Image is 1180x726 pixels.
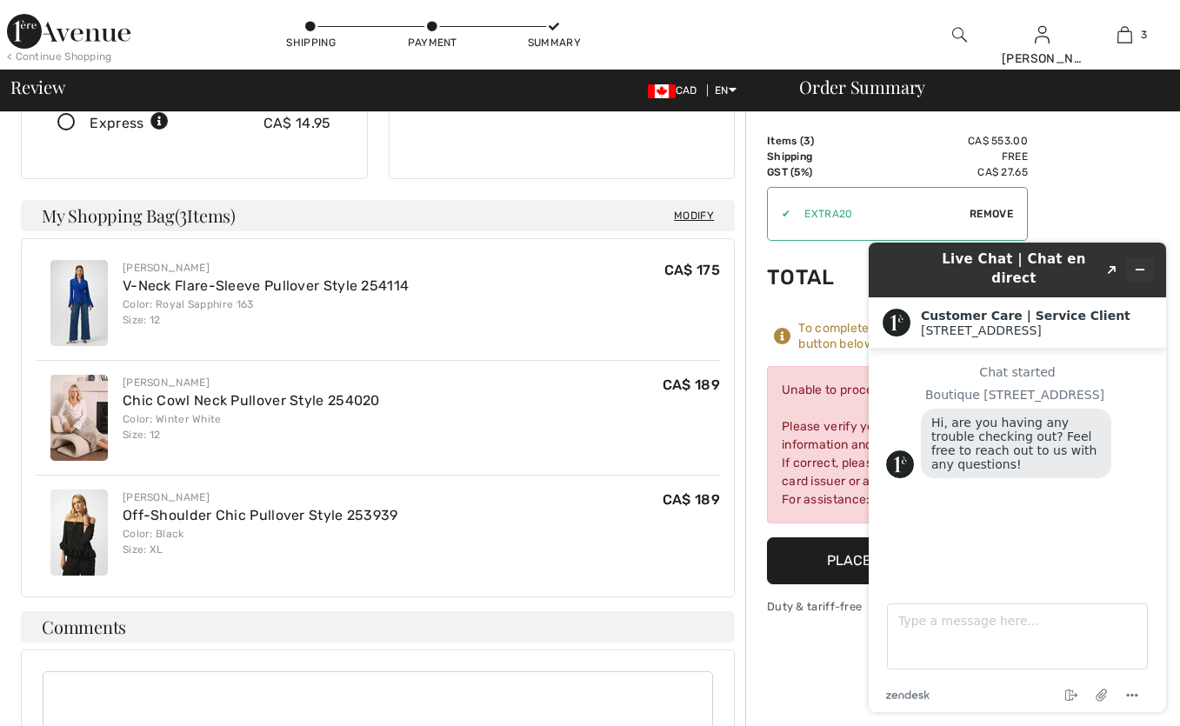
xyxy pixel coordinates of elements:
[175,203,236,227] span: ( Items)
[50,260,108,346] img: V-Neck Flare-Sleeve Pullover Style 254114
[123,526,398,557] div: Color: Black Size: XL
[648,84,676,98] img: Canadian Dollar
[123,260,409,276] div: [PERSON_NAME]
[123,490,398,505] div: [PERSON_NAME]
[123,411,380,443] div: Color: Winter White Size: 12
[715,84,737,97] span: EN
[648,84,704,97] span: CAD
[1117,24,1132,45] img: My Bag
[263,113,331,134] div: CA$ 14.95
[1141,27,1147,43] span: 3
[1084,24,1165,45] a: 3
[778,78,1170,96] div: Order Summary
[7,49,112,64] div: < Continue Shopping
[406,35,458,50] div: Payment
[50,490,108,576] img: Off-Shoulder Chic Pullover Style 253939
[123,392,380,409] a: Chic Cowl Neck Pullover Style 254020
[90,113,169,134] div: Express
[767,598,1028,615] div: Duty & tariff-free | Uninterrupted shipping
[528,35,580,50] div: Summary
[674,207,714,224] span: Modify
[855,229,1180,726] iframe: Find more information here
[767,248,860,307] td: Total
[768,206,790,222] div: ✔
[767,537,1028,584] button: Place Your Order
[7,14,130,49] img: 1ère Avenue
[285,35,337,50] div: Shipping
[123,507,398,523] a: Off-Shoulder Chic Pullover Style 253939
[10,78,65,96] span: Review
[860,149,1028,164] td: Free
[1035,24,1050,45] img: My Info
[123,277,409,294] a: V-Neck Flare-Sleeve Pullover Style 254114
[803,135,810,147] span: 3
[123,375,380,390] div: [PERSON_NAME]
[41,12,77,28] span: Chat
[663,376,720,393] span: CA$ 189
[664,262,720,278] span: CA$ 175
[767,366,1028,523] div: Unable to process your order. Please verify your credit card information and billing address. If ...
[179,203,187,225] span: 3
[21,200,735,231] h4: My Shopping Bag
[767,164,860,180] td: GST (5%)
[21,611,735,643] h4: Comments
[970,206,1013,222] span: Remove
[50,375,108,461] img: Chic Cowl Neck Pullover Style 254020
[952,24,967,45] img: search the website
[798,321,1028,352] div: To complete your order, press the button below.
[767,133,860,149] td: Items ( )
[663,491,720,508] span: CA$ 189
[767,149,860,164] td: Shipping
[860,133,1028,149] td: CA$ 553.00
[860,164,1028,180] td: CA$ 27.65
[123,296,409,328] div: Color: Royal Sapphire 163 Size: 12
[790,188,970,240] input: Promo code
[1002,50,1083,68] div: [PERSON_NAME]
[1035,26,1050,43] a: Sign In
